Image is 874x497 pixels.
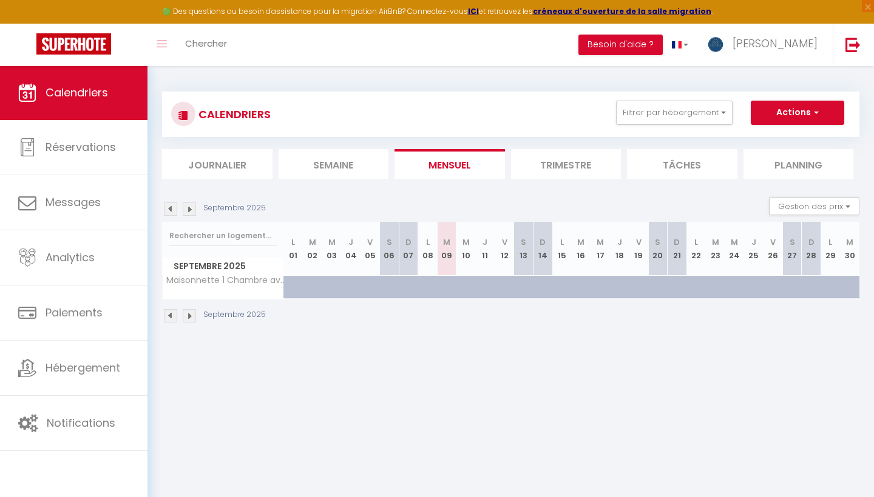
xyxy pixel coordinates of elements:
abbr: J [617,236,622,248]
button: Ouvrir le widget de chat LiveChat [10,5,46,41]
th: 30 [840,222,859,276]
li: Tâches [627,149,737,179]
th: 20 [648,222,668,276]
abbr: M [577,236,584,248]
th: 06 [380,222,399,276]
li: Mensuel [395,149,505,179]
abbr: M [443,236,450,248]
th: 16 [572,222,591,276]
abbr: L [828,236,832,248]
abbr: S [790,236,795,248]
abbr: D [674,236,680,248]
th: 24 [725,222,745,276]
img: Super Booking [36,33,111,55]
abbr: L [694,236,698,248]
button: Besoin d'aide ? [578,35,663,55]
li: Planning [744,149,854,179]
span: Chercher [185,37,227,50]
th: 25 [744,222,764,276]
abbr: M [328,236,336,248]
th: 04 [341,222,361,276]
li: Journalier [162,149,273,179]
th: 10 [456,222,476,276]
abbr: J [348,236,353,248]
abbr: M [712,236,719,248]
th: 26 [764,222,783,276]
abbr: J [751,236,756,248]
p: Septembre 2025 [203,309,266,321]
li: Semaine [279,149,389,179]
span: Analytics [46,250,95,265]
th: 09 [437,222,456,276]
abbr: V [636,236,642,248]
img: ... [706,35,725,53]
span: Hébergement [46,360,120,375]
th: 14 [533,222,552,276]
th: 22 [686,222,706,276]
a: ICI [468,6,479,16]
span: Maisonnette 1 Chambre avec jardin et clim [164,276,286,285]
button: Actions [751,101,844,125]
abbr: D [540,236,546,248]
abbr: V [770,236,776,248]
abbr: D [808,236,815,248]
span: Notifications [47,415,115,430]
th: 29 [821,222,841,276]
th: 23 [706,222,725,276]
th: 21 [668,222,687,276]
abbr: S [655,236,660,248]
abbr: L [560,236,564,248]
th: 12 [495,222,514,276]
th: 17 [591,222,610,276]
img: logout [845,37,861,52]
abbr: M [731,236,738,248]
span: Septembre 2025 [163,258,283,275]
span: Calendriers [46,85,108,100]
abbr: M [462,236,470,248]
a: ... [PERSON_NAME] [697,24,833,66]
p: Septembre 2025 [203,202,266,214]
span: Réservations [46,139,116,155]
abbr: J [483,236,487,248]
abbr: M [597,236,604,248]
button: Gestion des prix [769,197,859,215]
span: [PERSON_NAME] [733,36,818,51]
abbr: V [502,236,507,248]
abbr: M [846,236,853,248]
th: 08 [418,222,438,276]
abbr: V [367,236,373,248]
a: Chercher [176,24,236,66]
span: Messages [46,195,101,210]
th: 11 [476,222,495,276]
abbr: L [291,236,295,248]
a: créneaux d'ouverture de la salle migration [533,6,711,16]
abbr: D [405,236,412,248]
li: Trimestre [511,149,622,179]
h3: CALENDRIERS [195,101,271,128]
th: 15 [552,222,572,276]
abbr: S [521,236,526,248]
th: 19 [629,222,648,276]
th: 18 [610,222,629,276]
button: Filtrer par hébergement [616,101,733,125]
abbr: M [309,236,316,248]
th: 27 [782,222,802,276]
input: Rechercher un logement... [169,225,277,247]
th: 05 [361,222,380,276]
abbr: L [426,236,430,248]
th: 07 [399,222,418,276]
span: Paiements [46,305,103,320]
th: 28 [802,222,821,276]
abbr: S [387,236,392,248]
th: 02 [303,222,322,276]
th: 03 [322,222,342,276]
th: 01 [284,222,303,276]
th: 13 [514,222,534,276]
